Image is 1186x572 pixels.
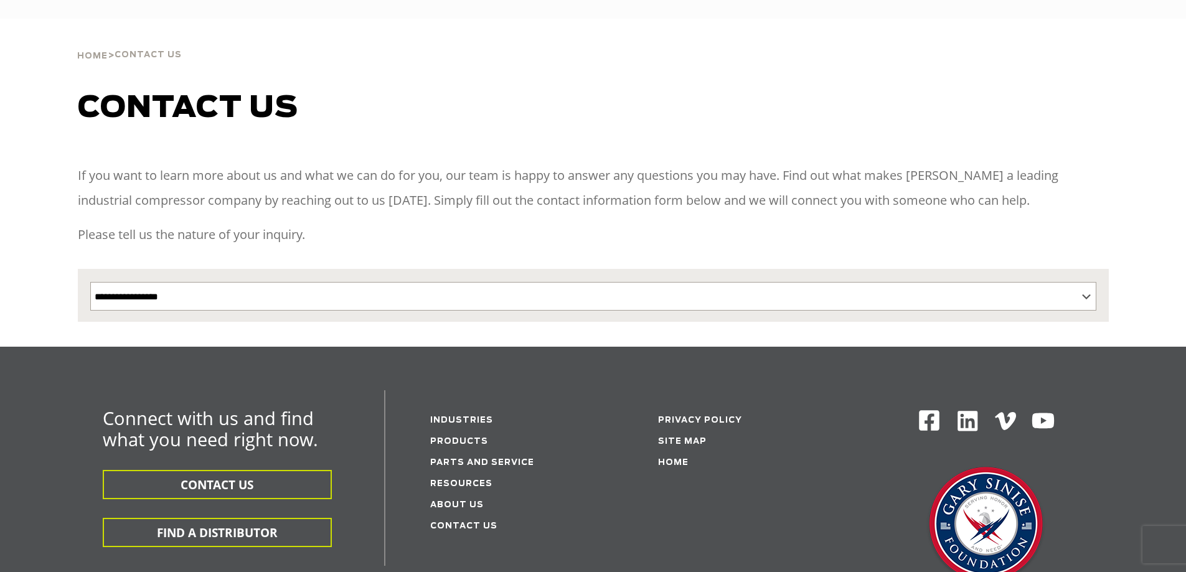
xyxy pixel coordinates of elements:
[78,222,1109,247] p: Please tell us the nature of your inquiry.
[658,416,742,424] a: Privacy Policy
[995,412,1016,430] img: Vimeo
[1031,409,1055,433] img: Youtube
[77,19,182,66] div: >
[430,459,534,467] a: Parts and service
[77,52,108,60] span: Home
[430,501,484,509] a: About Us
[103,406,318,451] span: Connect with us and find what you need right now.
[103,470,332,499] button: CONTACT US
[430,438,488,446] a: Products
[918,409,941,432] img: Facebook
[78,93,298,123] span: Contact us
[430,522,497,530] a: Contact Us
[658,438,707,446] a: Site Map
[115,51,182,59] span: Contact Us
[430,480,492,488] a: Resources
[78,163,1109,213] p: If you want to learn more about us and what we can do for you, our team is happy to answer any qu...
[77,50,108,61] a: Home
[430,416,493,424] a: Industries
[956,409,980,433] img: Linkedin
[658,459,689,467] a: Home
[103,518,332,547] button: FIND A DISTRIBUTOR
